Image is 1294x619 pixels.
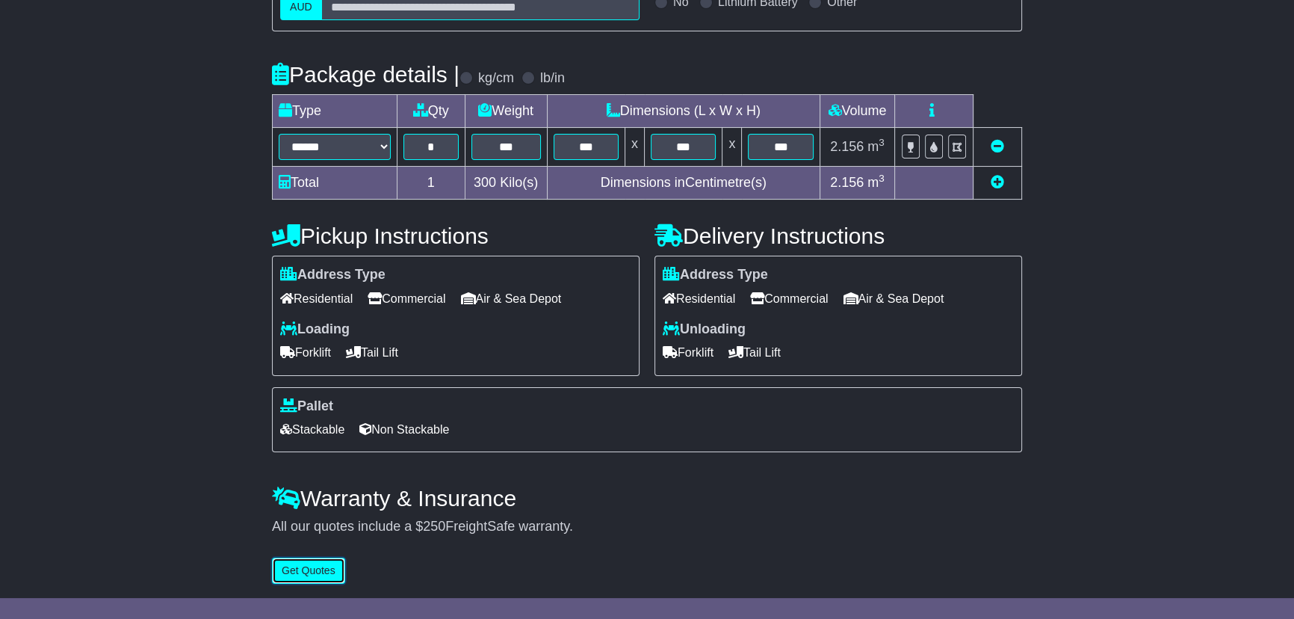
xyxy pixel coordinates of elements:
span: Commercial [368,287,445,310]
label: lb/in [540,70,565,87]
span: Residential [663,287,735,310]
td: Dimensions (L x W x H) [547,95,820,128]
span: Tail Lift [346,341,398,364]
span: Commercial [750,287,828,310]
td: x [722,128,742,167]
td: x [625,128,645,167]
a: Remove this item [991,139,1004,154]
label: Address Type [280,267,386,283]
label: Unloading [663,321,746,338]
span: Air & Sea Depot [843,287,944,310]
span: Non Stackable [359,418,449,441]
td: Type [273,95,397,128]
h4: Package details | [272,62,459,87]
span: Air & Sea Depot [461,287,562,310]
button: Get Quotes [272,558,345,584]
label: Address Type [663,267,768,283]
label: Loading [280,321,350,338]
span: Forklift [663,341,713,364]
span: 2.156 [830,175,864,190]
label: kg/cm [478,70,514,87]
h4: Pickup Instructions [272,224,640,248]
span: m [867,175,885,190]
div: All our quotes include a $ FreightSafe warranty. [272,519,1022,535]
td: Kilo(s) [465,167,547,200]
sup: 3 [879,173,885,184]
a: Add new item [991,175,1004,190]
h4: Warranty & Insurance [272,486,1022,511]
h4: Delivery Instructions [654,224,1022,248]
span: Forklift [280,341,331,364]
td: Weight [465,95,547,128]
td: Dimensions in Centimetre(s) [547,167,820,200]
td: 1 [397,167,465,200]
sup: 3 [879,137,885,148]
td: Volume [820,95,894,128]
span: 2.156 [830,139,864,154]
td: Total [273,167,397,200]
span: 300 [474,175,496,190]
span: Residential [280,287,353,310]
span: 250 [423,519,445,534]
span: Stackable [280,418,344,441]
label: Pallet [280,398,333,415]
span: m [867,139,885,154]
td: Qty [397,95,465,128]
span: Tail Lift [728,341,781,364]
